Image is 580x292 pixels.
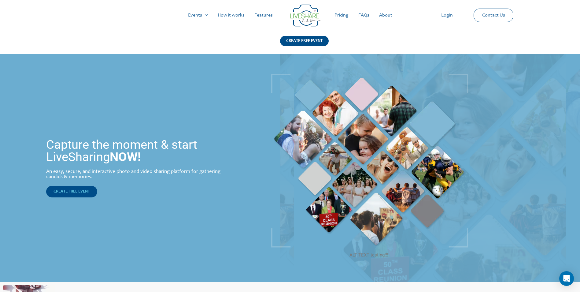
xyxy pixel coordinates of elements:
[54,189,90,194] span: CREATE FREE EVENT
[11,6,569,25] nav: Site Navigation
[254,251,486,259] figcaption: ALT TEXT testing!!!!
[183,6,213,25] a: Events
[46,186,97,197] a: CREATE FREE EVENT
[46,169,232,180] div: An easy, secure, and interactive photo and video sharing platform for gathering candids & memories.
[249,6,278,25] a: Features
[110,150,141,164] strong: NOW!
[280,36,329,46] div: CREATE FREE EVENT
[213,6,249,25] a: How it works
[271,74,468,248] img: LiveShare Moment | Live Photo Slideshow for Events | Create Free Events Album for Any Occasion
[559,271,574,286] div: Open Intercom Messenger
[290,5,321,27] img: Group 14 | Live Photo Slideshow for Events | Create Free Events Album for Any Occasion
[46,139,232,163] h1: Capture the moment & start LiveSharing
[280,36,329,54] a: CREATE FREE EVENT
[353,6,374,25] a: FAQs
[477,9,510,22] a: Contact Us
[330,6,353,25] a: Pricing
[374,6,397,25] a: About
[436,6,458,25] a: Login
